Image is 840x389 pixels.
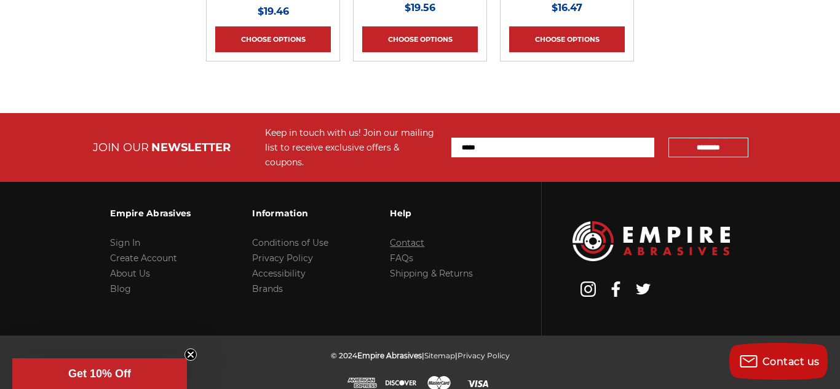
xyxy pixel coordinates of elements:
h3: Information [252,200,328,226]
a: Accessibility [252,268,306,279]
a: Sitemap [424,351,455,360]
p: © 2024 | | [331,348,510,363]
a: Conditions of Use [252,237,328,248]
div: Get 10% OffClose teaser [12,358,187,389]
span: $19.56 [405,2,435,14]
a: Sign In [110,237,140,248]
a: About Us [110,268,150,279]
div: Keep in touch with us! Join our mailing list to receive exclusive offers & coupons. [265,125,439,170]
span: $19.46 [258,6,289,17]
a: Privacy Policy [252,253,313,264]
a: Contact [390,237,424,248]
span: NEWSLETTER [151,141,231,154]
a: Choose Options [509,26,625,52]
a: Choose Options [362,26,478,52]
button: Close teaser [184,348,197,361]
a: Shipping & Returns [390,268,473,279]
span: Empire Abrasives [357,351,422,360]
a: Privacy Policy [458,351,510,360]
a: Blog [110,283,131,294]
img: Empire Abrasives Logo Image [573,221,729,262]
a: FAQs [390,253,413,264]
button: Contact us [729,343,828,380]
h3: Help [390,200,473,226]
h3: Empire Abrasives [110,200,191,226]
span: Get 10% Off [68,367,131,380]
a: Brands [252,283,283,294]
span: $16.47 [552,2,582,14]
span: Contact us [763,356,820,367]
a: Choose Options [215,26,331,52]
span: JOIN OUR [93,141,149,154]
a: Create Account [110,253,177,264]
